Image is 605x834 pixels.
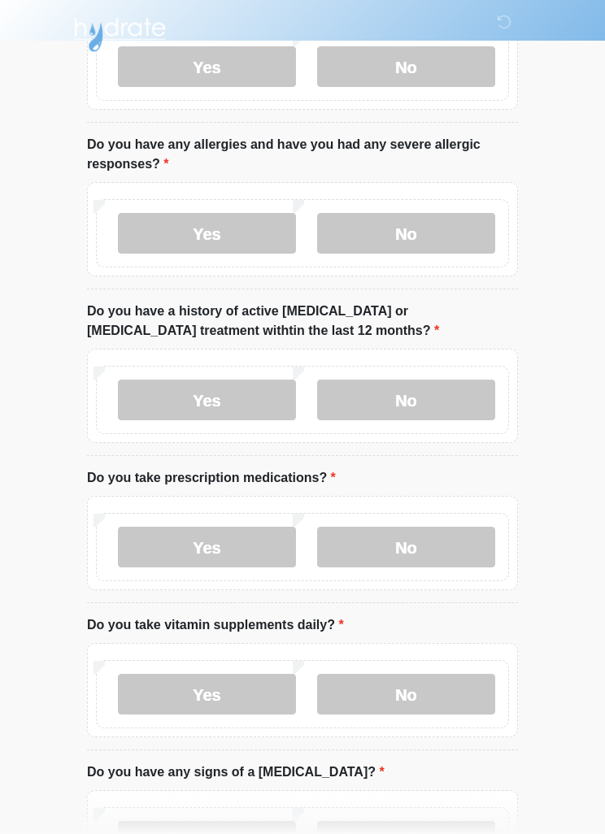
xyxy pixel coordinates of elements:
label: No [317,527,495,567]
label: Do you have any signs of a [MEDICAL_DATA]? [87,762,385,782]
label: Yes [118,380,296,420]
label: Do you take vitamin supplements daily? [87,615,344,635]
label: No [317,674,495,715]
label: Yes [118,527,296,567]
label: No [317,213,495,254]
label: No [317,380,495,420]
label: Do you take prescription medications? [87,468,336,488]
label: No [317,46,495,87]
label: Yes [118,213,296,254]
label: Do you have any allergies and have you had any severe allergic responses? [87,135,518,174]
label: Yes [118,674,296,715]
label: Do you have a history of active [MEDICAL_DATA] or [MEDICAL_DATA] treatment withtin the last 12 mo... [87,302,518,341]
img: Hydrate IV Bar - Chandler Logo [71,12,168,53]
label: Yes [118,46,296,87]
